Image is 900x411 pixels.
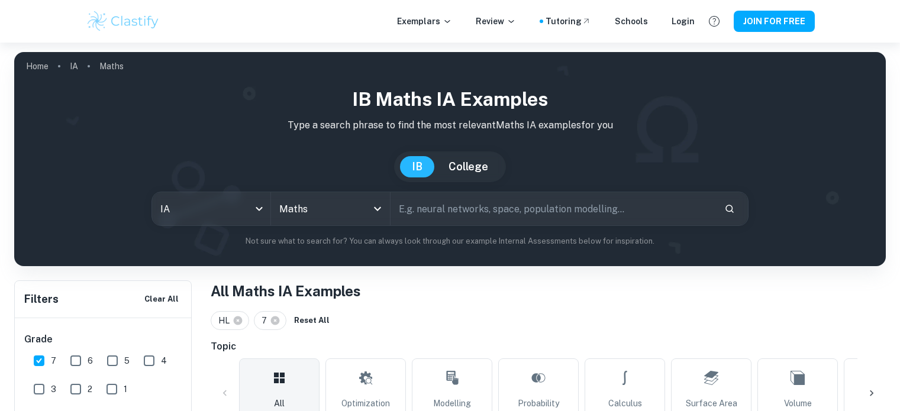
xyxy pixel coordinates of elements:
p: Review [476,15,516,28]
span: Probability [518,397,559,410]
span: Calculus [608,397,642,410]
div: HL [211,311,249,330]
span: Surface Area [686,397,737,410]
p: Maths [99,60,124,73]
div: 7 [254,311,286,330]
span: 3 [51,383,56,396]
h6: Filters [24,291,59,308]
a: Home [26,58,49,75]
span: 7 [51,354,56,367]
span: Volume [784,397,812,410]
a: Schools [615,15,648,28]
span: HL [218,314,235,327]
button: Reset All [291,312,333,329]
span: Modelling [433,397,471,410]
div: IA [152,192,270,225]
img: Clastify logo [86,9,161,33]
span: Optimization [341,397,390,410]
button: Clear All [141,290,182,308]
span: 5 [124,354,130,367]
span: 2 [88,383,92,396]
a: Tutoring [546,15,591,28]
span: 1 [124,383,127,396]
span: 7 [262,314,272,327]
img: profile cover [14,52,886,266]
a: IA [70,58,78,75]
p: Type a search phrase to find the most relevant Maths IA examples for you [24,118,876,132]
p: Exemplars [397,15,452,28]
button: Open [369,200,386,217]
a: Login [672,15,695,28]
input: E.g. neural networks, space, population modelling... [391,192,715,225]
h6: Grade [24,332,183,347]
h1: All Maths IA Examples [211,280,886,302]
button: College [437,156,500,177]
button: IB [400,156,434,177]
button: Search [720,199,740,219]
h6: Topic [211,339,886,354]
span: 6 [88,354,93,367]
button: Help and Feedback [704,11,724,31]
p: Not sure what to search for? You can always look through our example Internal Assessments below f... [24,235,876,247]
span: 4 [161,354,167,367]
span: All [274,397,285,410]
h1: IB Maths IA examples [24,85,876,114]
button: JOIN FOR FREE [734,11,815,32]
